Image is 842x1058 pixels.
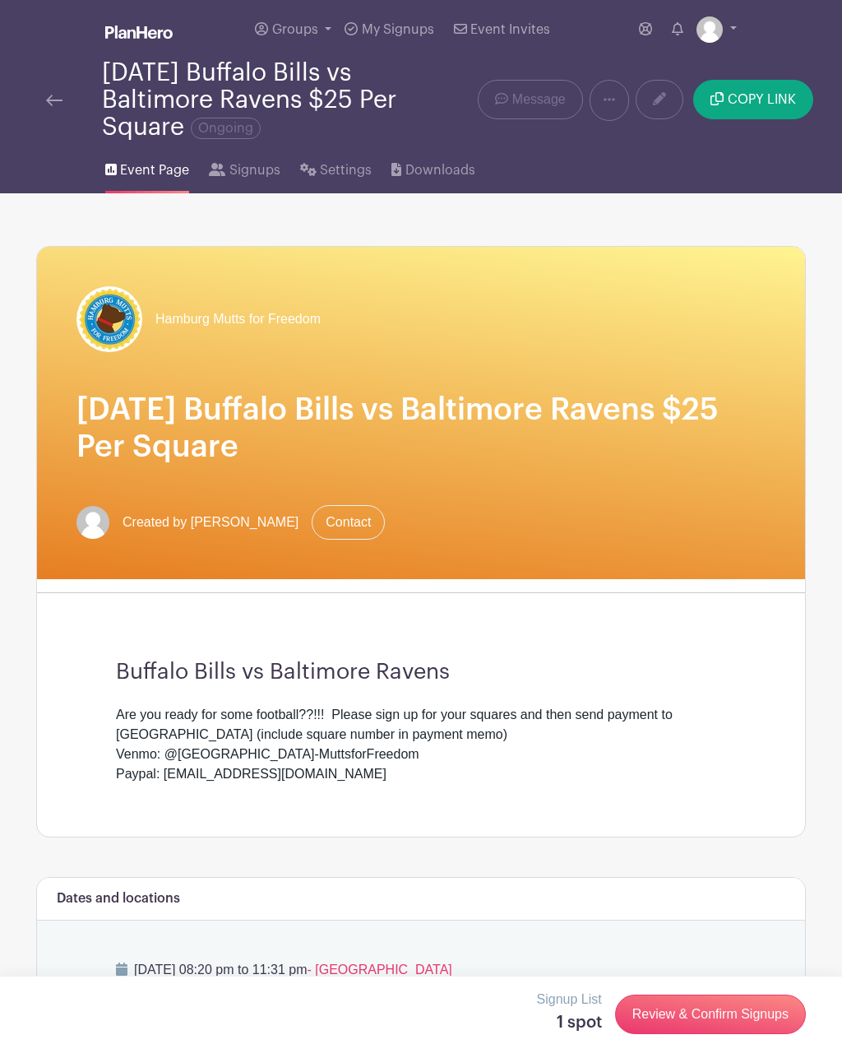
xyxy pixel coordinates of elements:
img: default-ce2991bfa6775e67f084385cd625a349d9dcbb7a52a09fb2fda1e96e2d18dcdb.png [696,16,723,43]
a: Review & Confirm Signups [615,995,806,1034]
h1: [DATE] Buffalo Bills vs Baltimore Ravens $25 Per Square [76,392,766,466]
span: Ongoing [191,118,261,139]
a: Contact [312,505,385,540]
span: Groups [272,23,318,36]
div: Are you ready for some football??!!! Please sign up for your squares and then send payment to [GE... [116,705,726,784]
h3: Buffalo Bills vs Baltimore Ravens [116,659,726,685]
a: Settings [300,141,372,193]
span: Event Invites [470,23,550,36]
img: default-ce2991bfa6775e67f084385cd625a349d9dcbb7a52a09fb2fda1e96e2d18dcdb.png [76,506,109,539]
span: COPY LINK [728,93,796,106]
span: My Signups [362,23,434,36]
span: Event Page [120,160,189,180]
p: Signup List [537,990,602,1009]
p: [DATE] 08:20 pm to 11:31 pm [116,960,726,980]
a: Downloads [391,141,474,193]
span: Created by [PERSON_NAME] [123,513,298,532]
img: back-arrow-29a5d9b10d5bd6ae65dc969a981735edf675c4d7a1fe02e03b50dbd4ba3cdb55.svg [46,95,62,106]
span: Signups [229,160,280,180]
h6: Dates and locations [57,891,180,907]
a: Event Page [105,141,189,193]
span: Message [512,90,566,109]
a: Message [478,80,582,119]
img: IMG_5080.jpeg [76,286,142,352]
img: logo_white-6c42ec7e38ccf1d336a20a19083b03d10ae64f83f12c07503d8b9e83406b4c7d.svg [105,26,173,39]
button: COPY LINK [693,80,812,119]
span: Downloads [405,160,475,180]
span: Settings [320,160,372,180]
div: [DATE] Buffalo Bills vs Baltimore Ravens $25 Per Square [102,59,462,141]
span: - [GEOGRAPHIC_DATA] [307,963,451,977]
span: Hamburg Mutts for Freedom [155,309,321,329]
a: Signups [209,141,280,193]
h5: 1 spot [537,1013,602,1032]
